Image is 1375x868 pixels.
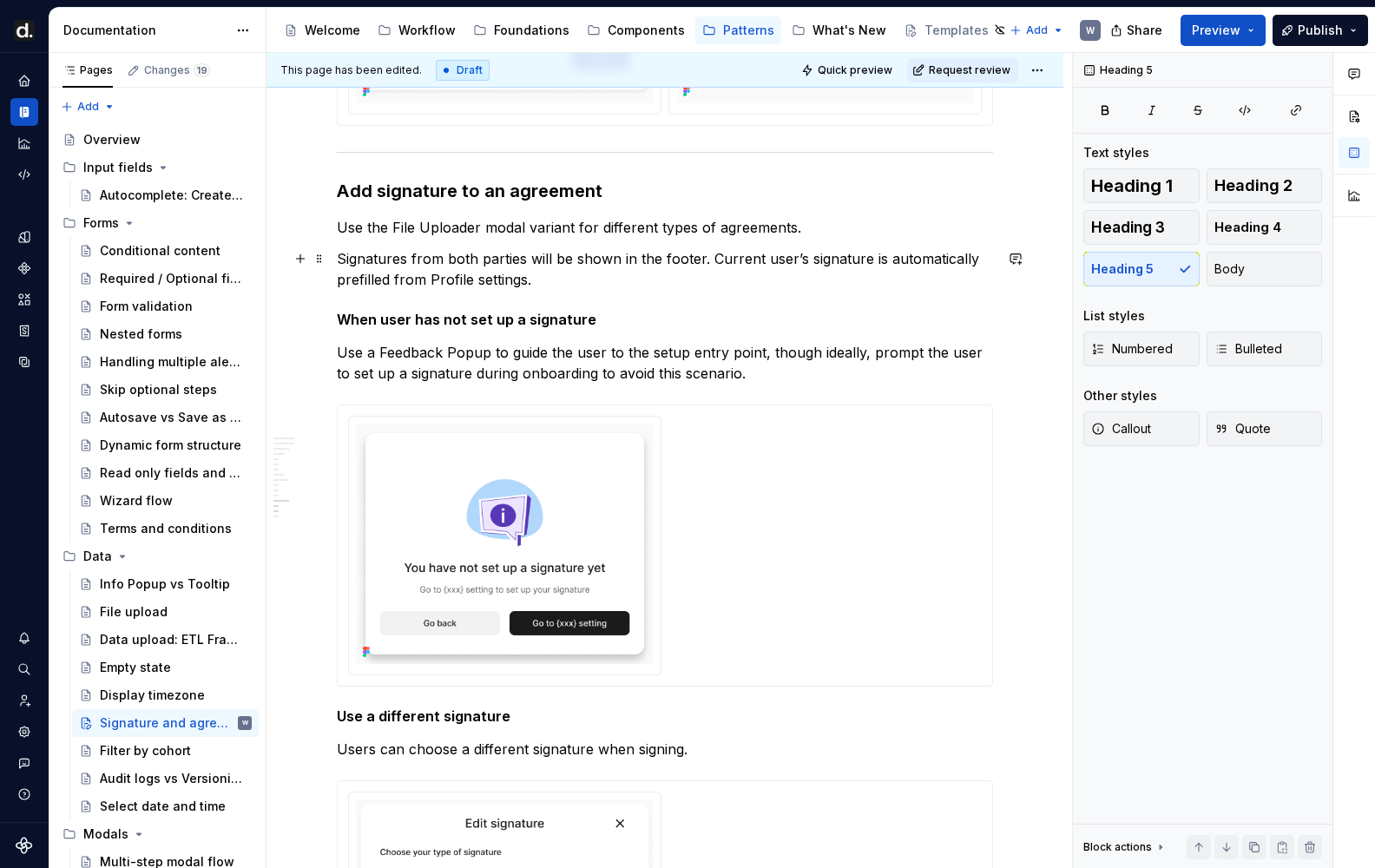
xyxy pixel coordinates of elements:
div: Autocomplete: Create new item [100,187,243,204]
a: File upload [72,598,259,626]
div: W [242,714,248,732]
h3: Add signature to an agreement [337,179,993,203]
p: Use the File Uploader modal variant for different types of agreements. [337,217,993,238]
div: W [1086,23,1095,37]
span: Heading 2 [1214,177,1293,194]
div: Pages [62,63,113,77]
div: Modals [83,825,128,843]
a: Autocomplete: Create new item [72,181,259,209]
button: Heading 1 [1083,168,1200,203]
a: Components [10,254,38,282]
button: Quick preview [796,58,900,82]
div: Filter by cohort [100,742,191,759]
div: Display timezone [100,687,205,704]
div: Data sources [10,348,38,376]
button: Preview [1181,15,1266,46]
button: Contact support [10,749,38,777]
div: Dynamic form structure [100,437,241,454]
h5: Use a different signature [337,707,993,725]
a: Handling multiple alerts [72,348,259,376]
div: Audit logs vs Versioning [100,770,243,787]
span: Body [1214,260,1245,278]
div: Info Popup vs Tooltip [100,575,230,593]
a: Assets [10,286,38,313]
svg: Supernova Logo [16,837,33,854]
div: Page tree [277,13,1001,48]
a: Components [580,16,692,44]
div: Changes [144,63,210,77]
div: File upload [100,603,168,621]
a: Signature and agreementW [72,709,259,737]
div: Input fields [56,154,259,181]
div: Nested forms [100,325,182,343]
a: Design tokens [10,223,38,251]
div: List styles [1083,307,1145,325]
div: Required / Optional field [100,270,243,287]
div: Documentation [10,98,38,126]
a: Patterns [695,16,781,44]
div: Forms [56,209,259,237]
div: Text styles [1083,144,1149,161]
button: Publish [1273,15,1368,46]
a: Dynamic form structure [72,431,259,459]
a: Invite team [10,687,38,714]
button: Add [56,95,121,119]
div: Documentation [63,22,227,39]
a: Read only fields and controls [72,459,259,487]
div: Handling multiple alerts [100,353,243,371]
span: Callout [1091,420,1151,437]
a: Conditional content [72,237,259,265]
button: Bulleted [1207,332,1323,366]
button: Heading 4 [1207,210,1323,245]
a: Autosave vs Save as draft [72,404,259,431]
div: Other styles [1083,387,1157,404]
div: Foundations [494,22,569,39]
div: Select date and time [100,798,226,815]
button: Share [1102,15,1174,46]
a: Templates [897,16,1015,44]
a: Info Popup vs Tooltip [72,570,259,598]
span: Heading 4 [1214,219,1281,236]
a: Display timezone [72,681,259,709]
a: Code automation [10,161,38,188]
div: What's New [812,22,886,39]
a: Settings [10,718,38,746]
div: Read only fields and controls [100,464,243,482]
a: Audit logs vs Versioning [72,765,259,792]
span: Request review [929,63,1010,77]
div: Signature and agreement [100,714,234,732]
a: Welcome [277,16,367,44]
a: Analytics [10,129,38,157]
span: Share [1127,22,1162,39]
span: Add [1026,23,1048,37]
a: Storybook stories [10,317,38,345]
div: Skip optional steps [100,381,217,398]
a: Filter by cohort [72,737,259,765]
button: Heading 2 [1207,168,1323,203]
div: Block actions [1083,835,1168,859]
a: Workflow [371,16,463,44]
div: Data [56,542,259,570]
p: Signatures from both parties will be shown in the footer. Current user’s signature is automatical... [337,248,993,290]
a: Home [10,67,38,95]
a: Select date and time [72,792,259,820]
div: Patterns [723,22,774,39]
div: Search ⌘K [10,655,38,683]
span: Heading 3 [1091,219,1165,236]
a: Nested forms [72,320,259,348]
span: Quick preview [818,63,892,77]
h5: When user has not set up a signature [337,311,993,328]
img: b918d911-6884-482e-9304-cbecc30deec6.png [14,20,35,41]
div: Templates [924,22,989,39]
div: Draft [436,60,490,81]
a: Empty state [72,654,259,681]
span: 19 [194,63,210,77]
div: Conditional content [100,242,220,260]
span: Publish [1298,22,1343,39]
a: Overview [56,126,259,154]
